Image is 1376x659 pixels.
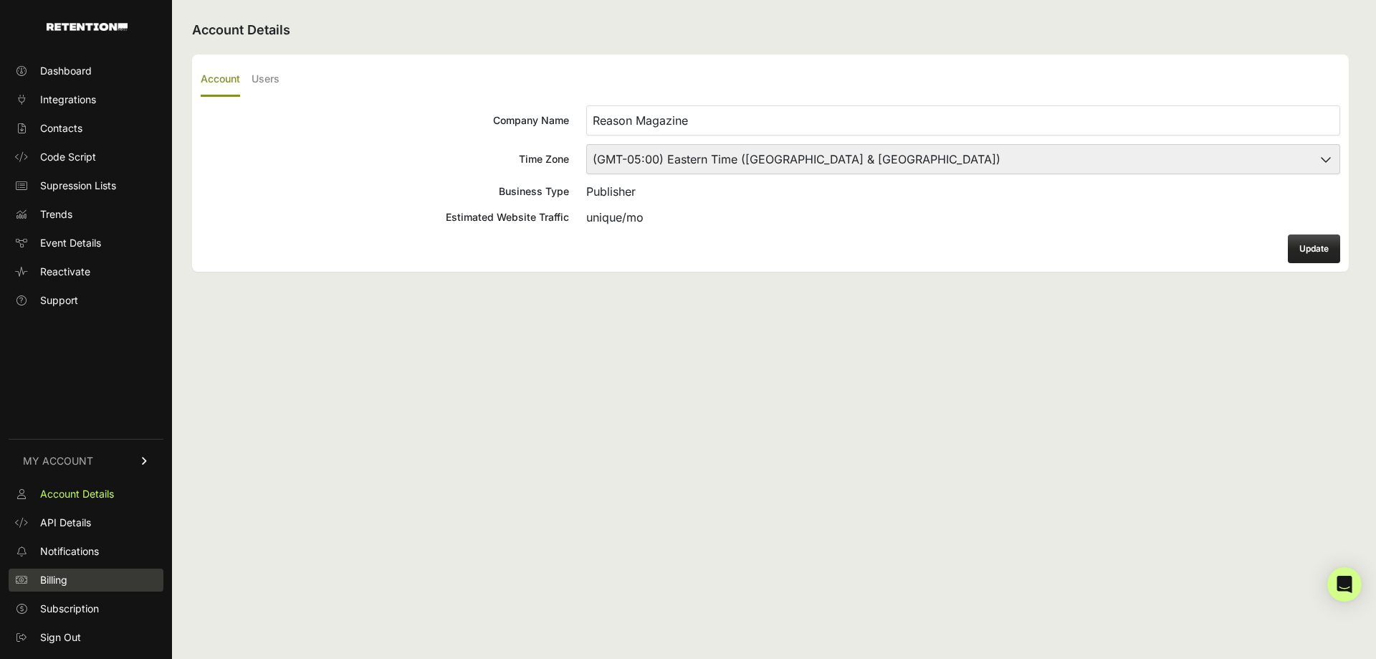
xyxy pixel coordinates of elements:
span: Account Details [40,487,114,501]
a: Contacts [9,117,163,140]
h2: Account Details [192,20,1349,40]
a: Reactivate [9,260,163,283]
a: Integrations [9,88,163,111]
div: Business Type [201,184,569,199]
span: MY ACCOUNT [23,454,93,468]
span: Reactivate [40,265,90,279]
a: Event Details [9,232,163,255]
a: Support [9,289,163,312]
span: Billing [40,573,67,587]
div: Publisher [586,183,1340,200]
select: Time Zone [586,144,1340,174]
span: Supression Lists [40,179,116,193]
div: Time Zone [201,152,569,166]
a: Subscription [9,597,163,620]
a: Supression Lists [9,174,163,197]
label: Account [201,63,240,97]
div: Estimated Website Traffic [201,210,569,224]
a: Code Script [9,146,163,169]
a: Account Details [9,483,163,506]
span: Trends [40,207,72,222]
div: unique/mo [586,209,1340,226]
span: Code Script [40,150,96,164]
span: Subscription [40,602,99,616]
a: Dashboard [9,60,163,82]
span: Event Details [40,236,101,250]
span: Sign Out [40,630,81,645]
a: Billing [9,569,163,592]
a: Trends [9,203,163,226]
a: Notifications [9,540,163,563]
div: Open Intercom Messenger [1327,567,1362,602]
a: API Details [9,511,163,534]
label: Users [252,63,279,97]
input: Company Name [586,105,1340,136]
span: Notifications [40,544,99,559]
a: MY ACCOUNT [9,439,163,483]
span: Support [40,293,78,308]
button: Update [1288,234,1340,263]
a: Sign Out [9,626,163,649]
img: Retention.com [47,23,128,31]
span: Dashboard [40,64,92,78]
span: Integrations [40,93,96,107]
span: API Details [40,516,91,530]
div: Company Name [201,113,569,128]
span: Contacts [40,121,82,136]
